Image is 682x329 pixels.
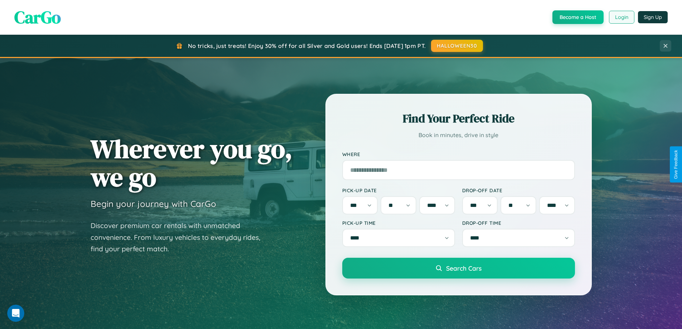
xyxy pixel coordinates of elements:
[342,151,575,157] label: Where
[91,198,216,209] h3: Begin your journey with CarGo
[638,11,668,23] button: Sign Up
[673,150,678,179] div: Give Feedback
[431,40,483,52] button: HALLOWEEN30
[342,111,575,126] h2: Find Your Perfect Ride
[91,220,270,255] p: Discover premium car rentals with unmatched convenience. From luxury vehicles to everyday rides, ...
[7,305,24,322] iframe: Intercom live chat
[446,264,482,272] span: Search Cars
[342,220,455,226] label: Pick-up Time
[462,187,575,193] label: Drop-off Date
[342,258,575,279] button: Search Cars
[91,135,292,191] h1: Wherever you go, we go
[342,130,575,140] p: Book in minutes, drive in style
[188,42,426,49] span: No tricks, just treats! Enjoy 30% off for all Silver and Gold users! Ends [DATE] 1pm PT.
[552,10,604,24] button: Become a Host
[462,220,575,226] label: Drop-off Time
[609,11,634,24] button: Login
[342,187,455,193] label: Pick-up Date
[14,5,61,29] span: CarGo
